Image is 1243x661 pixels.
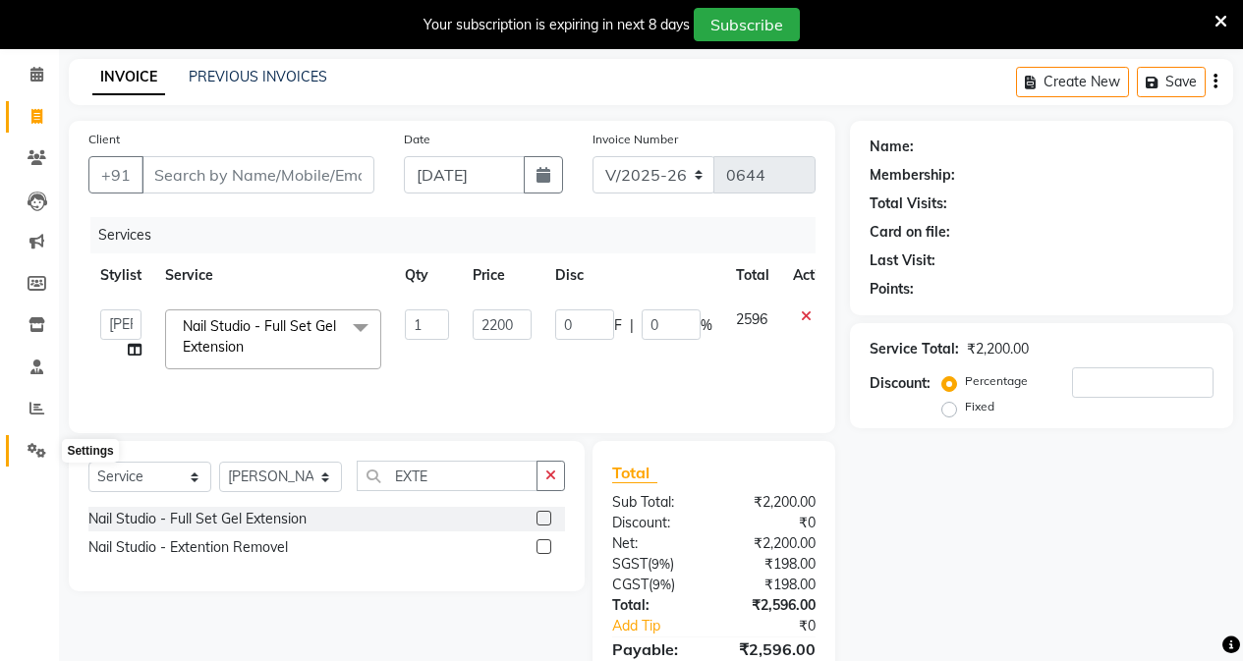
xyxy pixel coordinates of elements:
[713,637,830,661] div: ₹2,596.00
[88,156,143,193] button: +91
[593,131,678,148] label: Invoice Number
[870,250,935,271] div: Last Visit:
[597,595,714,616] div: Total:
[870,373,931,394] div: Discount:
[612,555,648,573] span: SGST
[597,492,714,513] div: Sub Total:
[153,253,393,298] th: Service
[244,338,253,356] a: x
[1016,67,1129,97] button: Create New
[870,165,955,186] div: Membership:
[733,616,830,636] div: ₹0
[870,193,947,214] div: Total Visits:
[713,595,830,616] div: ₹2,596.00
[404,131,430,148] label: Date
[630,315,634,336] span: |
[713,492,830,513] div: ₹2,200.00
[88,253,153,298] th: Stylist
[393,253,461,298] th: Qty
[870,279,914,300] div: Points:
[543,253,724,298] th: Disc
[612,576,649,593] span: CGST
[189,68,327,85] a: PREVIOUS INVOICES
[88,537,288,558] div: Nail Studio - Extention Removel
[597,616,733,636] a: Add Tip
[92,60,165,95] a: INVOICE
[597,513,714,533] div: Discount:
[62,439,118,463] div: Settings
[612,463,657,483] span: Total
[614,315,622,336] span: F
[967,339,1029,359] div: ₹2,200.00
[870,222,950,243] div: Card on file:
[1137,67,1206,97] button: Save
[183,317,336,356] span: Nail Studio - Full Set Gel Extension
[781,253,846,298] th: Action
[88,509,307,529] div: Nail Studio - Full Set Gel Extension
[736,310,767,328] span: 2596
[461,253,543,298] th: Price
[701,315,712,336] span: %
[965,372,1028,390] label: Percentage
[713,533,830,554] div: ₹2,200.00
[90,217,830,253] div: Services
[652,577,671,592] span: 9%
[870,339,959,359] div: Service Total:
[713,554,830,575] div: ₹198.00
[965,398,994,415] label: Fixed
[141,156,374,193] input: Search by Name/Mobile/Email/Code
[88,131,120,148] label: Client
[597,575,714,595] div: ( )
[713,513,830,533] div: ₹0
[713,575,830,595] div: ₹198.00
[597,533,714,554] div: Net:
[357,461,537,491] input: Search or Scan
[597,637,714,661] div: Payable:
[724,253,781,298] th: Total
[870,137,914,157] div: Name:
[694,8,800,41] button: Subscribe
[597,554,714,575] div: ( )
[424,15,690,35] div: Your subscription is expiring in next 8 days
[651,556,670,572] span: 9%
